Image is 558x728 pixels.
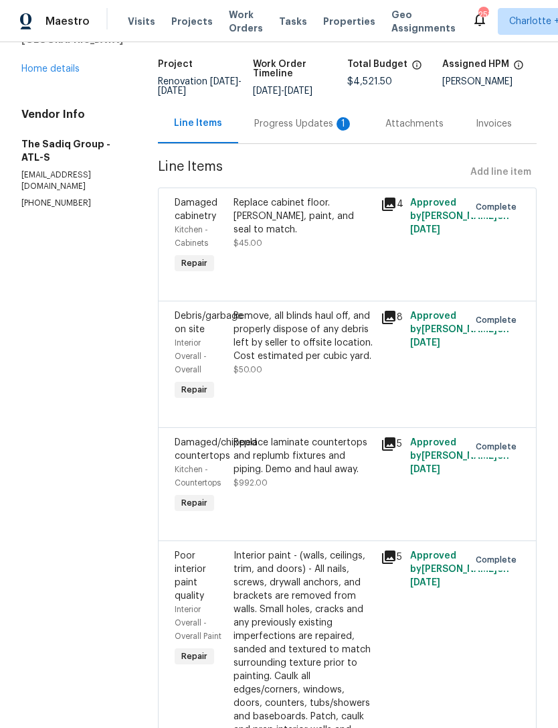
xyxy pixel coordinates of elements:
span: Complete [476,313,522,327]
span: [DATE] [410,338,440,348]
span: Complete [476,200,522,214]
h5: The Sadiq Group - ATL-S [21,137,126,164]
div: 5 [381,549,402,565]
h5: Total Budget [347,60,407,69]
div: 8 [381,309,402,325]
div: 1 [337,117,350,131]
span: Approved by [PERSON_NAME] on [410,438,509,474]
span: Repair [176,257,213,270]
span: Maestro [45,15,90,28]
span: Kitchen - Countertops [175,465,221,487]
div: 4 [381,196,402,212]
span: Line Items [158,160,465,185]
span: - [253,86,312,96]
div: Invoices [476,117,512,131]
h5: Work Order Timeline [253,60,348,78]
p: [EMAIL_ADDRESS][DOMAIN_NAME] [21,169,126,192]
span: $50.00 [234,366,262,374]
div: Replace laminate countertops and replumb fixtures and piping. Demo and haul away. [234,436,373,476]
span: Complete [476,440,522,453]
div: Line Items [174,117,222,130]
div: 251 [478,8,488,21]
span: Interior Overall - Overall [175,339,207,374]
span: [DATE] [410,578,440,587]
span: [DATE] [410,465,440,474]
span: Renovation [158,77,242,96]
span: [DATE] [158,86,186,96]
span: $4,521.50 [347,77,392,86]
span: $992.00 [234,479,268,487]
span: Damaged cabinetry [175,198,217,221]
span: Debris/garbage on site [175,311,243,334]
span: Tasks [279,17,307,26]
span: Poor interior paint quality [175,551,206,601]
span: Repair [176,496,213,510]
div: Attachments [385,117,444,131]
span: Damaged/chipped countertops [175,438,257,461]
span: [DATE] [284,86,312,96]
div: Progress Updates [254,117,353,131]
div: 5 [381,436,402,452]
div: Replace cabinet floor. [PERSON_NAME], paint, and seal to match. [234,196,373,236]
span: - [158,77,242,96]
span: Approved by [PERSON_NAME] on [410,198,509,234]
span: Complete [476,553,522,567]
span: Projects [171,15,213,28]
span: Approved by [PERSON_NAME] on [410,311,509,348]
h5: Project [158,60,193,69]
span: Approved by [PERSON_NAME] on [410,551,509,587]
span: Repair [176,650,213,663]
span: Interior Overall - Overall Paint [175,605,221,640]
h4: Vendor Info [21,108,126,121]
span: [DATE] [210,77,238,86]
span: The total cost of line items that have been proposed by Opendoor. This sum includes line items th... [411,60,422,77]
span: [DATE] [410,225,440,234]
span: The hpm assigned to this work order. [513,60,524,77]
div: Remove, all blinds haul off, and properly dispose of any debris left by seller to offsite locatio... [234,309,373,363]
span: Visits [128,15,155,28]
span: Geo Assignments [391,8,456,35]
span: $45.00 [234,239,262,247]
h5: Assigned HPM [442,60,509,69]
div: [PERSON_NAME] [442,77,537,86]
span: Properties [323,15,375,28]
span: [DATE] [253,86,281,96]
span: Work Orders [229,8,263,35]
span: Repair [176,383,213,396]
a: Home details [21,64,80,74]
span: Kitchen - Cabinets [175,226,208,247]
p: [PHONE_NUMBER] [21,198,126,209]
